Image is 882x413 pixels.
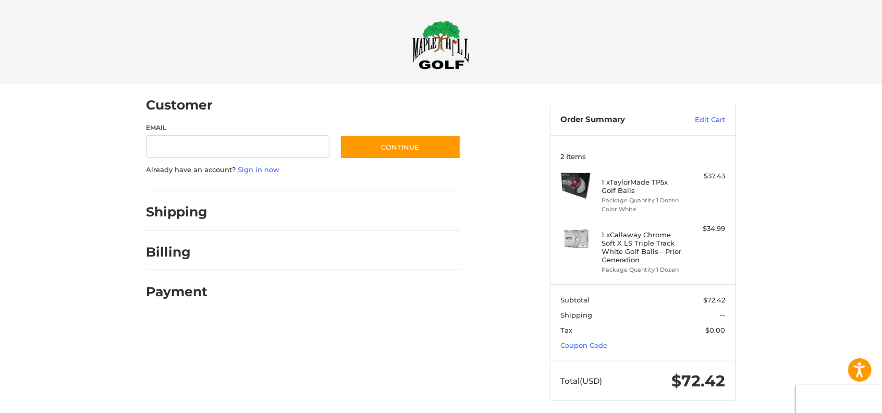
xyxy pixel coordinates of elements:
span: -- [720,311,725,319]
li: Package Quantity 1 Dozen [602,265,681,274]
a: Sign in now [238,165,280,174]
iframe: Google Customer Reviews [796,385,882,413]
a: Edit Cart [672,115,725,125]
span: $72.42 [671,371,725,391]
div: $34.99 [684,224,725,234]
h2: Payment [146,284,208,300]
h3: Order Summary [560,115,672,125]
span: Total (USD) [560,376,602,386]
a: Coupon Code [560,341,607,349]
span: $0.00 [705,326,725,334]
h3: 2 Items [560,152,725,161]
h2: Shipping [146,204,208,220]
h4: 1 x Callaway Chrome Soft X LS Triple Track White Golf Balls - Prior Generation [602,230,681,264]
div: $37.43 [684,171,725,181]
button: Continue [340,135,461,159]
h2: Billing [146,244,207,260]
p: Already have an account? [146,165,461,175]
span: Tax [560,326,572,334]
img: Maple Hill Golf [412,20,470,69]
span: $72.42 [703,296,725,304]
label: Email [146,123,330,132]
h4: 1 x TaylorMade TP5x Golf Balls [602,178,681,195]
h2: Customer [146,97,213,113]
span: Shipping [560,311,592,319]
li: Package Quantity 1 Dozen [602,196,681,205]
li: Color White [602,205,681,214]
span: Subtotal [560,296,590,304]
